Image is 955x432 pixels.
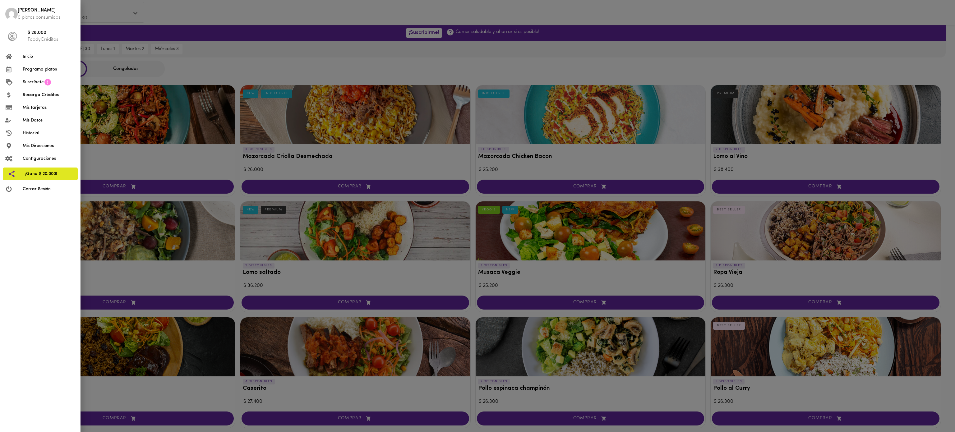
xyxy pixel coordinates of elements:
[28,36,75,43] p: FoodyCréditos
[23,66,75,73] span: Programa platos
[23,186,75,192] span: Cerrar Sesión
[23,53,75,60] span: Inicio
[28,30,75,37] span: $ 28.000
[8,32,17,41] img: foody-creditos-black.png
[23,79,44,85] span: Suscríbete
[23,130,75,136] span: Historial
[23,155,75,162] span: Configuraciones
[18,14,75,21] p: 0 platos consumidos
[23,143,75,149] span: Mis Direcciones
[23,104,75,111] span: Mis tarjetas
[18,7,75,14] span: [PERSON_NAME]
[23,92,75,98] span: Recarga Créditos
[25,171,73,177] span: ¡Gana $ 20.000!
[23,117,75,124] span: Mis Datos
[919,396,949,426] iframe: Messagebird Livechat Widget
